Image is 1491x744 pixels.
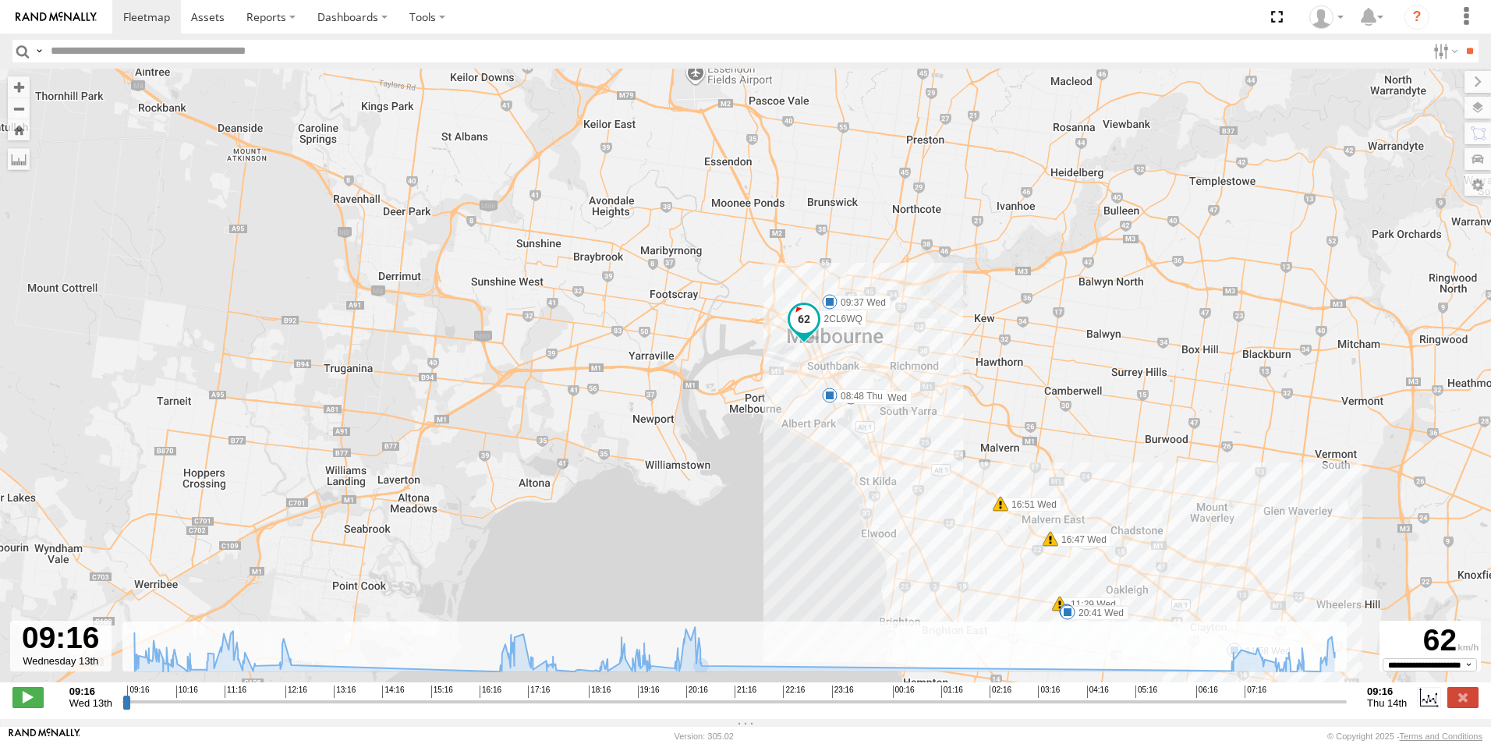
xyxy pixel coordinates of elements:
button: Zoom Home [8,119,30,140]
div: 62 [1382,623,1479,658]
span: 15:16 [431,686,453,698]
span: 02:16 [990,686,1011,698]
label: Measure [8,148,30,170]
span: 06:16 [1196,686,1218,698]
span: 03:16 [1038,686,1060,698]
label: Map Settings [1464,174,1491,196]
span: 18:16 [589,686,611,698]
span: 11:16 [225,686,246,698]
div: Sean Aliphon [1304,5,1349,29]
a: Terms and Conditions [1400,732,1482,741]
button: Zoom out [8,97,30,119]
span: 01:16 [941,686,963,698]
label: 11:29 Wed [1060,597,1121,611]
span: 14:16 [382,686,404,698]
i: ? [1404,5,1429,30]
span: 05:16 [1135,686,1157,698]
span: 19:16 [638,686,660,698]
label: Play/Stop [12,687,44,707]
span: 22:16 [783,686,805,698]
span: 10:16 [176,686,198,698]
span: 21:16 [735,686,756,698]
span: 16:16 [480,686,501,698]
label: 09:37 Wed [830,296,891,310]
span: Wed 13th Aug 2025 [69,697,112,709]
span: Thu 14th Aug 2025 [1367,697,1407,709]
span: 07:16 [1245,686,1266,698]
span: 13:16 [334,686,356,698]
span: 23:16 [832,686,854,698]
label: 16:51 Wed [1000,498,1061,512]
span: 2CL6WQ [824,314,862,324]
button: Zoom in [8,76,30,97]
div: © Copyright 2025 - [1327,732,1482,741]
span: 04:16 [1087,686,1109,698]
label: Close [1447,687,1479,707]
label: 16:47 Wed [1050,533,1111,547]
span: 20:16 [686,686,708,698]
div: Version: 305.02 [675,732,734,741]
span: 17:16 [528,686,550,698]
a: Visit our Website [9,728,80,744]
strong: 09:16 [1367,686,1407,697]
label: 20:41 Wed [1068,606,1128,620]
label: 08:48 Thu [830,389,887,403]
label: Search Filter Options [1427,40,1461,62]
span: 12:16 [285,686,307,698]
label: Search Query [33,40,45,62]
span: 00:16 [893,686,915,698]
img: rand-logo.svg [16,12,97,23]
strong: 09:16 [69,686,112,697]
span: 09:16 [127,686,149,698]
